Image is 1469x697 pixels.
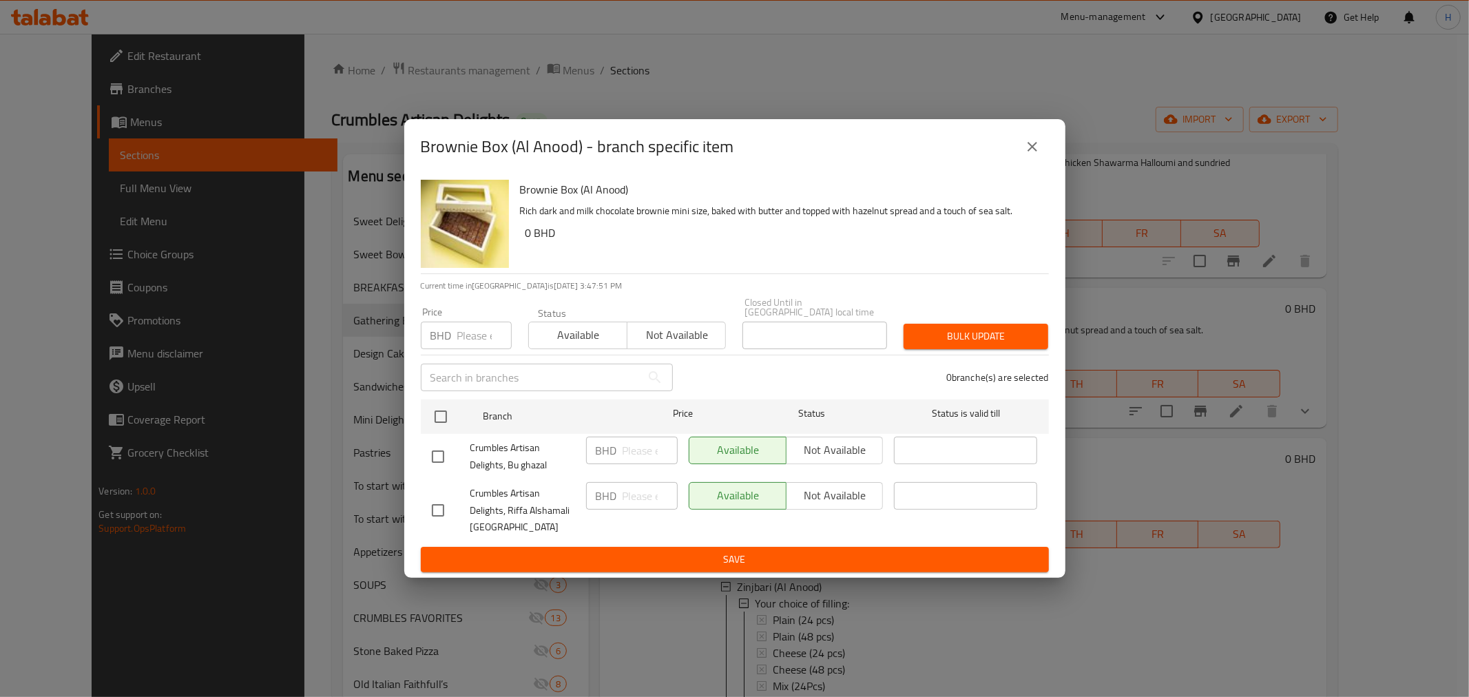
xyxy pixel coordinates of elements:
span: Bulk update [915,328,1037,345]
span: Save [432,551,1038,568]
span: Available [534,325,622,345]
p: Current time in [GEOGRAPHIC_DATA] is [DATE] 3:47:51 PM [421,280,1049,292]
p: 0 branche(s) are selected [946,371,1049,384]
span: Price [637,405,729,422]
p: BHD [596,442,617,459]
button: Bulk update [904,324,1048,349]
p: BHD [430,327,452,344]
span: Not available [633,325,720,345]
span: Branch [483,408,626,425]
h2: Brownie Box (Al Anood) - branch specific item [421,136,734,158]
h6: 0 BHD [525,223,1038,242]
p: Rich dark and milk chocolate brownie mini size, baked with butter and topped with hazelnut spread... [520,202,1038,220]
span: Status is valid till [894,405,1037,422]
input: Please enter price [457,322,512,349]
h6: Brownie Box (Al Anood) [520,180,1038,199]
span: Crumbles Artisan Delights, Riffa Alshamali [GEOGRAPHIC_DATA] [470,485,575,537]
button: Available [528,322,627,349]
input: Search in branches [421,364,641,391]
span: Crumbles Artisan Delights, Bu ghazal [470,439,575,474]
img: Brownie Box (Al Anood) [421,180,509,268]
span: Status [740,405,883,422]
button: Save [421,547,1049,572]
input: Please enter price [623,437,678,464]
p: BHD [596,488,617,504]
button: Not available [627,322,726,349]
input: Please enter price [623,482,678,510]
button: close [1016,130,1049,163]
